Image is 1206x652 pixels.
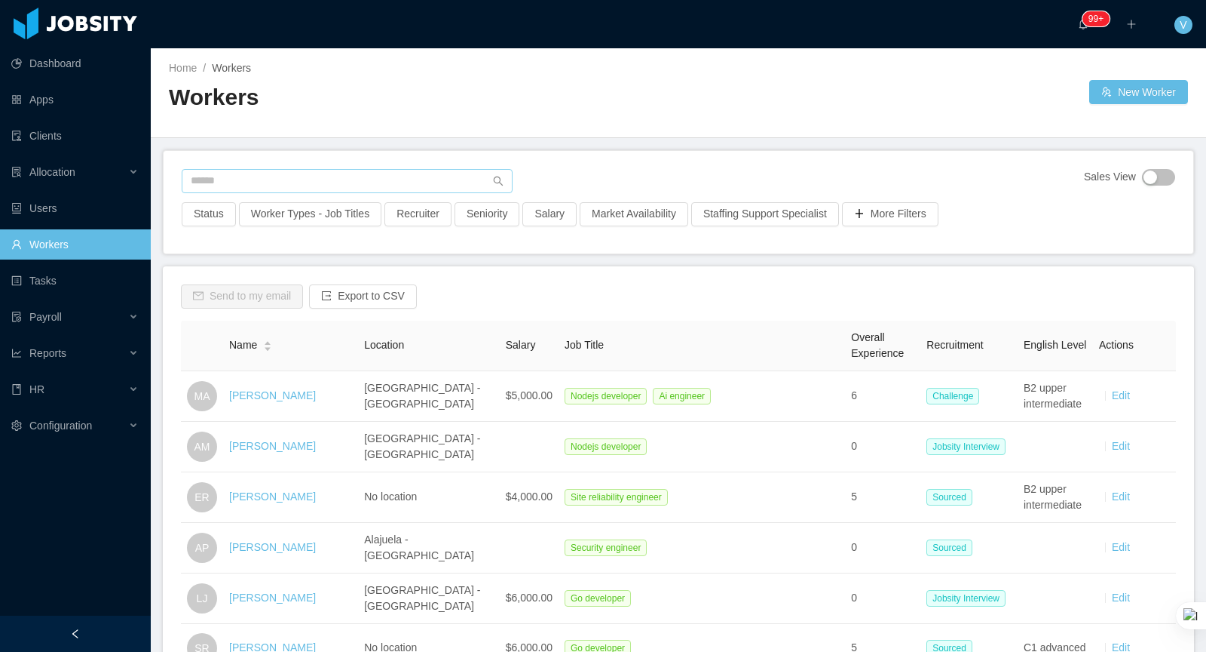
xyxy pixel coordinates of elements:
span: Sourced [926,489,972,506]
i: icon: line-chart [11,348,22,358]
a: [PERSON_NAME] [229,491,316,503]
button: icon: exportExport to CSV [309,284,417,309]
a: Edit [1112,541,1130,553]
span: Allocation [29,166,75,178]
a: icon: userWorkers [11,229,139,260]
a: icon: auditClients [11,121,139,151]
button: Worker Types - Job Titles [239,202,381,226]
i: icon: file-protect [11,312,22,322]
a: icon: pie-chartDashboard [11,48,139,78]
span: Overall Experience [851,331,904,359]
td: No location [358,472,499,523]
span: Security engineer [565,540,647,556]
span: Configuration [29,420,92,432]
span: AP [195,533,210,563]
sup: 907 [1082,11,1110,26]
td: B2 upper intermediate [1018,371,1093,422]
span: Challenge [926,388,979,404]
button: icon: usergroup-addNew Worker [1089,80,1188,104]
td: [GEOGRAPHIC_DATA] - [GEOGRAPHIC_DATA] [358,574,499,624]
span: Name [229,337,257,353]
td: B2 upper intermediate [1018,472,1093,523]
i: icon: caret-down [264,345,272,349]
span: / [203,62,206,74]
a: Edit [1112,440,1130,452]
span: Payroll [29,311,62,323]
button: Seniority [455,202,519,226]
button: Salary [522,202,577,226]
span: Sales View [1084,169,1136,186]
a: icon: robotUsers [11,193,139,223]
span: Workers [212,62,251,74]
span: Recruitment [926,339,983,351]
a: [PERSON_NAME] [229,389,316,401]
td: [GEOGRAPHIC_DATA] - [GEOGRAPHIC_DATA] [358,422,499,472]
span: Actions [1099,339,1134,351]
span: Go developer [565,590,631,607]
span: Job Title [565,339,604,351]
a: [PERSON_NAME] [229,440,316,452]
span: $4,000.00 [506,491,552,503]
i: icon: solution [11,167,22,177]
button: Staffing Support Specialist [691,202,839,226]
span: Jobsity Interview [926,438,1006,455]
td: 0 [845,574,920,624]
button: icon: plusMore Filters [842,202,938,226]
i: icon: caret-up [264,340,272,344]
i: icon: setting [11,420,22,431]
span: Ai engineer [653,388,711,404]
a: [PERSON_NAME] [229,541,316,553]
a: Jobsity Interview [926,592,1012,604]
td: [GEOGRAPHIC_DATA] - [GEOGRAPHIC_DATA] [358,371,499,422]
i: icon: plus [1126,19,1137,29]
span: English Level [1024,339,1086,351]
h2: Workers [169,82,678,113]
td: 5 [845,472,920,523]
a: Sourced [926,541,978,553]
i: icon: search [493,176,504,186]
span: Location [364,339,404,351]
a: [PERSON_NAME] [229,592,316,604]
i: icon: book [11,384,22,395]
a: icon: profileTasks [11,266,139,296]
button: Recruiter [384,202,451,226]
span: MA [194,381,210,411]
div: Sort [263,339,272,349]
span: Jobsity Interview [926,590,1006,607]
span: Nodejs developer [565,438,647,455]
td: Alajuela - [GEOGRAPHIC_DATA] [358,523,499,574]
span: $6,000.00 [506,592,552,604]
span: $5,000.00 [506,389,552,401]
button: Status [182,202,236,226]
span: Site reliability engineer [565,489,668,506]
button: Market Availability [580,202,688,226]
td: 0 [845,523,920,574]
span: AM [194,432,210,462]
td: 0 [845,422,920,472]
td: 6 [845,371,920,422]
a: Edit [1112,389,1130,401]
a: icon: appstoreApps [11,85,139,115]
span: Salary [506,339,536,351]
span: LJ [197,583,208,614]
span: ER [194,482,209,512]
span: Reports [29,347,66,359]
a: Sourced [926,491,978,503]
a: Jobsity Interview [926,440,1012,452]
a: Home [169,62,197,74]
a: Challenge [926,389,985,401]
span: Sourced [926,540,972,556]
i: icon: bell [1078,19,1088,29]
span: HR [29,383,44,395]
span: V [1180,16,1186,34]
span: Nodejs developer [565,388,647,404]
a: Edit [1112,592,1130,604]
a: Edit [1112,491,1130,503]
